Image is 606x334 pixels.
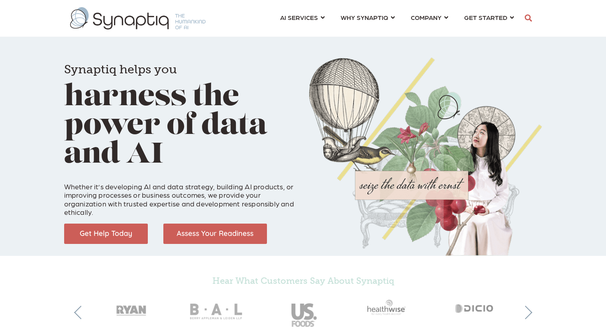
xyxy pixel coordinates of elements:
[519,306,532,319] button: Next
[341,12,388,23] span: WHY SYNAPTIQ
[280,12,318,23] span: AI SERVICES
[163,224,267,244] img: Assess Your Readiness
[464,10,514,25] a: GET STARTED
[411,10,448,25] a: COMPANY
[309,57,542,256] img: Collage of girl, balloon, bird, and butterfly, with seize the data with ernst text
[64,52,297,170] h1: harness the power of data and AI
[272,4,522,33] nav: menu
[346,290,432,325] img: Healthwise_gray50
[341,10,395,25] a: WHY SYNAPTIQ
[74,306,88,319] button: Previous
[70,7,206,29] img: synaptiq logo-1
[64,62,177,77] span: Synaptiq helps you
[88,276,518,286] h5: Hear What Customers Say About Synaptiq
[464,12,507,23] span: GET STARTED
[64,173,297,216] p: Whether it’s developing AI and data strategy, building AI products, or improving processes or bus...
[64,224,148,244] img: Get Help Today
[88,290,174,325] img: RyanCompanies_gray50_2
[432,290,518,325] img: Dicio
[280,10,325,25] a: AI SERVICES
[411,12,441,23] span: COMPANY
